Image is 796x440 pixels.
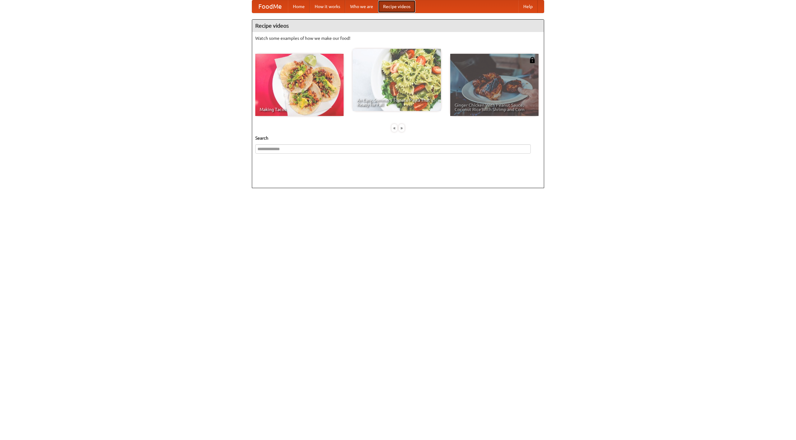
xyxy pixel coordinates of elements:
a: Help [518,0,538,13]
img: 483408.png [529,57,535,63]
a: How it works [310,0,345,13]
a: Home [288,0,310,13]
div: » [399,124,405,132]
a: Making Tacos [255,54,344,116]
a: Recipe videos [378,0,415,13]
h4: Recipe videos [252,20,544,32]
p: Watch some examples of how we make our food! [255,35,541,41]
h5: Search [255,135,541,141]
a: FoodMe [252,0,288,13]
a: Who we are [345,0,378,13]
span: An Easy, Summery Tomato Pasta That's Ready for Fall [357,98,437,107]
div: « [391,124,397,132]
a: An Easy, Summery Tomato Pasta That's Ready for Fall [353,49,441,111]
span: Making Tacos [260,107,339,112]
